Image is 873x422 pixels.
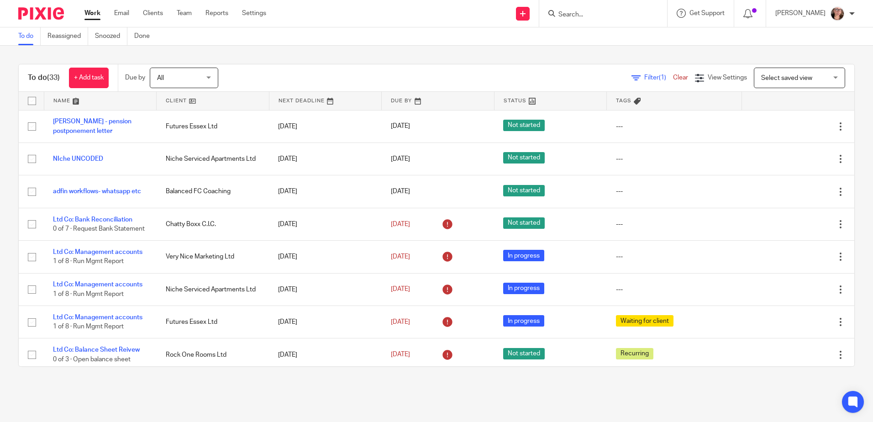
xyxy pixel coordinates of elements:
[503,348,545,359] span: Not started
[503,250,544,261] span: In progress
[53,356,131,363] span: 0 of 3 · Open balance sheet
[269,110,382,142] td: [DATE]
[269,175,382,208] td: [DATE]
[242,9,266,18] a: Settings
[47,74,60,81] span: (33)
[616,98,631,103] span: Tags
[391,156,410,162] span: [DATE]
[391,319,410,325] span: [DATE]
[503,315,544,327] span: In progress
[157,75,164,81] span: All
[53,323,124,330] span: 1 of 8 · Run Mgmt Report
[391,351,410,358] span: [DATE]
[157,175,269,208] td: Balanced FC Coaching
[391,123,410,130] span: [DATE]
[53,188,141,195] a: adfin workflows- whatsapp etc
[616,154,733,164] div: ---
[269,208,382,240] td: [DATE]
[659,74,666,81] span: (1)
[53,249,142,255] a: Ltd Co: Management accounts
[269,338,382,371] td: [DATE]
[157,273,269,306] td: Niche Serviced Apartments Ltd
[616,187,733,196] div: ---
[391,221,410,227] span: [DATE]
[157,338,269,371] td: Rock One Rooms Ltd
[157,306,269,338] td: Futures Essex Ltd
[503,185,545,196] span: Not started
[95,27,127,45] a: Snoozed
[84,9,100,18] a: Work
[761,75,812,81] span: Select saved view
[503,152,545,164] span: Not started
[114,9,129,18] a: Email
[143,9,163,18] a: Clients
[18,7,64,20] img: Pixie
[391,253,410,260] span: [DATE]
[689,10,725,16] span: Get Support
[157,110,269,142] td: Futures Essex Ltd
[177,9,192,18] a: Team
[616,252,733,261] div: ---
[53,118,131,134] a: [PERSON_NAME] - pension postponement letter
[134,27,157,45] a: Done
[53,291,124,297] span: 1 of 8 · Run Mgmt Report
[18,27,41,45] a: To do
[708,74,747,81] span: View Settings
[53,226,145,232] span: 0 of 7 · Request Bank Statement
[157,208,269,240] td: Chatty Boxx C.I.C.
[53,347,140,353] a: Ltd Co: Balance Sheet Reivew
[53,258,124,265] span: 1 of 8 · Run Mgmt Report
[53,314,142,321] a: Ltd Co: Management accounts
[616,348,653,359] span: Recurring
[53,281,142,288] a: Ltd Co: Management accounts
[503,120,545,131] span: Not started
[557,11,640,19] input: Search
[775,9,826,18] p: [PERSON_NAME]
[644,74,673,81] span: Filter
[616,285,733,294] div: ---
[269,273,382,306] td: [DATE]
[53,156,103,162] a: NIche UNCODED
[53,216,132,223] a: Ltd Co: Bank Reconciliation
[269,142,382,175] td: [DATE]
[157,142,269,175] td: Niche Serviced Apartments Ltd
[69,68,109,88] a: + Add task
[205,9,228,18] a: Reports
[269,241,382,273] td: [DATE]
[830,6,845,21] img: Louise.jpg
[47,27,88,45] a: Reassigned
[391,286,410,293] span: [DATE]
[125,73,145,82] p: Due by
[616,315,673,327] span: Waiting for client
[673,74,688,81] a: Clear
[503,217,545,229] span: Not started
[157,241,269,273] td: Very Nice Marketing Ltd
[616,122,733,131] div: ---
[391,188,410,195] span: [DATE]
[503,283,544,294] span: In progress
[28,73,60,83] h1: To do
[269,306,382,338] td: [DATE]
[616,220,733,229] div: ---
